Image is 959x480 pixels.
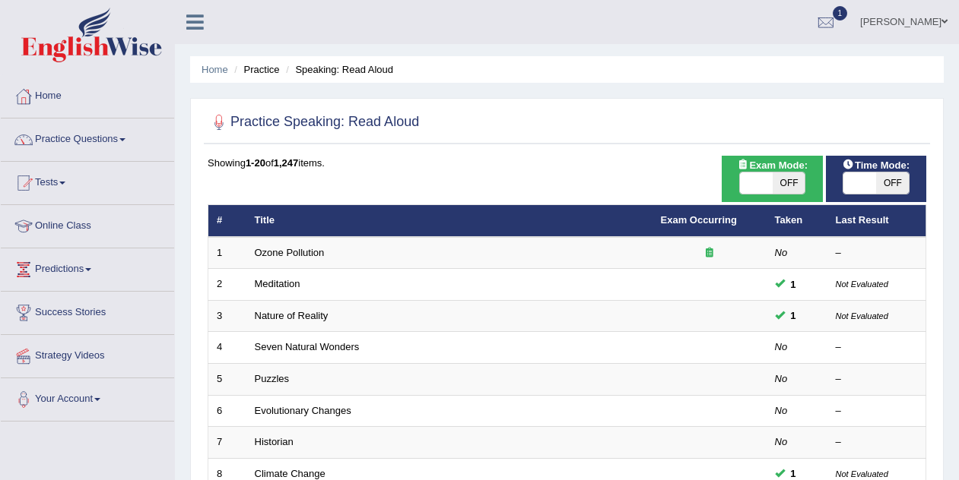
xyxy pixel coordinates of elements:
div: Show exams occurring in exams [722,156,822,202]
a: Ozone Pollution [255,247,325,258]
a: Meditation [255,278,300,289]
th: Last Result [827,205,926,237]
a: Online Class [1,205,174,243]
small: Not Evaluated [836,279,888,289]
span: You can still take this question [785,308,802,324]
td: 7 [208,427,246,459]
td: 1 [208,237,246,269]
a: Seven Natural Wonders [255,341,360,352]
a: Your Account [1,378,174,416]
a: Historian [255,436,294,447]
em: No [775,247,788,258]
b: 1-20 [246,157,265,169]
a: Puzzles [255,373,290,384]
h2: Practice Speaking: Read Aloud [208,111,419,134]
li: Practice [230,62,279,77]
div: – [836,404,918,418]
em: No [775,405,788,416]
span: Exam Mode: [731,157,813,173]
span: You can still take this question [785,276,802,292]
li: Speaking: Read Aloud [282,62,393,77]
em: No [775,341,788,352]
td: 3 [208,300,246,332]
span: Time Mode: [837,157,916,173]
em: No [775,436,788,447]
a: Nature of Reality [255,310,329,321]
th: Taken [767,205,827,237]
td: 2 [208,269,246,301]
a: Success Stories [1,292,174,330]
b: 1,247 [274,157,299,169]
th: Title [246,205,653,237]
a: Strategy Videos [1,335,174,373]
td: 4 [208,332,246,364]
a: Home [1,75,174,113]
a: Practice Questions [1,118,174,156]
div: – [836,372,918,387]
small: Not Evaluated [836,469,888,478]
a: Exam Occurring [661,214,737,226]
div: – [836,340,918,355]
a: Home [202,64,228,75]
div: Exam occurring question [661,246,758,261]
a: Tests [1,162,174,200]
div: Showing of items. [208,156,926,170]
a: Predictions [1,248,174,286]
div: – [836,435,918,450]
small: Not Evaluated [836,311,888,321]
span: OFF [876,172,909,194]
td: 6 [208,395,246,427]
em: No [775,373,788,384]
th: # [208,205,246,237]
a: Evolutionary Changes [255,405,351,416]
span: OFF [773,172,805,194]
span: 1 [833,6,848,21]
div: – [836,246,918,261]
td: 5 [208,364,246,396]
a: Climate Change [255,468,325,479]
